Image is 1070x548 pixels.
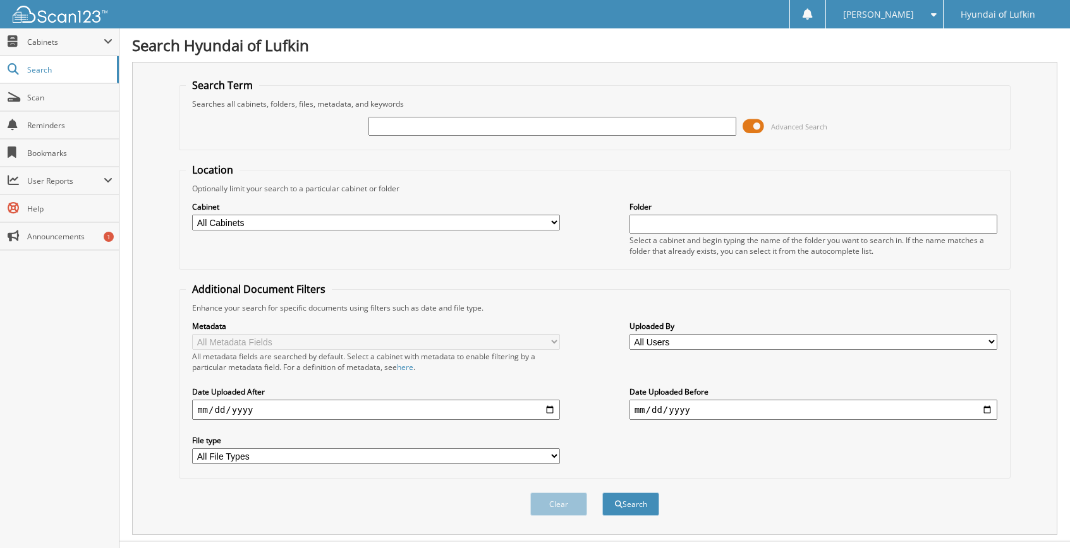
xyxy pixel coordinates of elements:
span: Announcements [27,231,112,242]
img: scan123-logo-white.svg [13,6,107,23]
span: Cabinets [27,37,104,47]
label: File type [192,435,560,446]
label: Date Uploaded Before [629,386,997,397]
label: Uploaded By [629,321,997,331]
span: Bookmarks [27,148,112,158]
span: Reminders [27,120,112,131]
label: Cabinet [192,201,560,212]
legend: Search Term [186,78,259,92]
div: Searches all cabinets, folders, files, metadata, and keywords [186,98,1004,109]
input: end [629,400,997,420]
span: User Reports [27,176,104,186]
button: Clear [530,492,587,516]
span: Hyundai of Lufkin [961,11,1035,18]
a: here [397,362,413,372]
legend: Additional Document Filters [186,282,332,296]
legend: Location [186,163,240,177]
span: [PERSON_NAME] [843,11,914,18]
span: Scan [27,92,112,103]
button: Search [602,492,659,516]
h1: Search Hyundai of Lufkin [132,35,1057,56]
div: Select a cabinet and begin typing the name of the folder you want to search in. If the name match... [629,235,997,256]
span: Help [27,203,112,214]
span: Search [27,64,111,75]
label: Folder [629,201,997,212]
div: 1 [104,232,114,242]
div: Enhance your search for specific documents using filters such as date and file type. [186,302,1004,313]
span: Advanced Search [771,122,827,131]
div: Optionally limit your search to a particular cabinet or folder [186,183,1004,194]
div: All metadata fields are searched by default. Select a cabinet with metadata to enable filtering b... [192,351,560,372]
input: start [192,400,560,420]
label: Date Uploaded After [192,386,560,397]
label: Metadata [192,321,560,331]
